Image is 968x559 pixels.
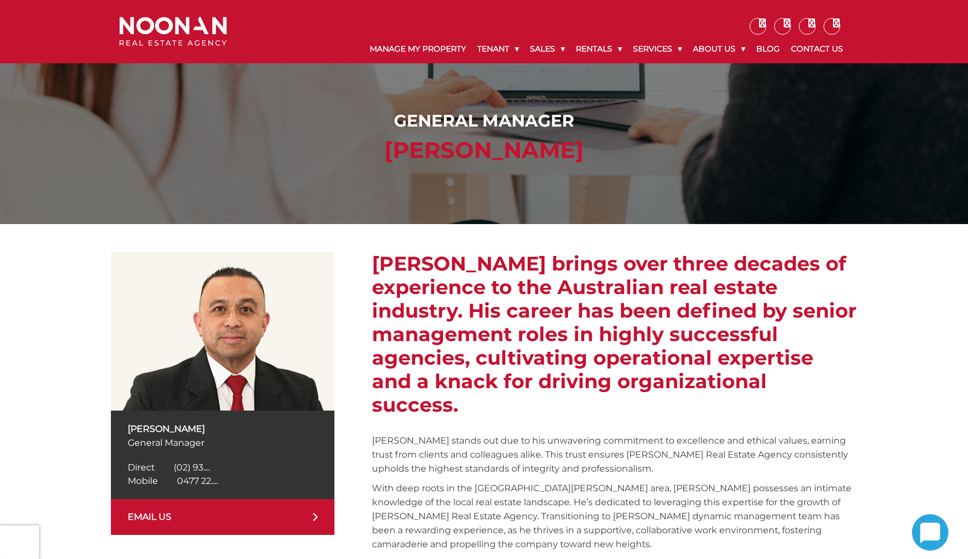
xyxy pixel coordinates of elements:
img: Martin Reyes [111,252,335,411]
a: EMAIL US [111,499,335,535]
a: Services [627,35,687,63]
a: Click to reveal phone number [128,462,210,473]
a: About Us [687,35,751,63]
a: Tenant [472,35,524,63]
a: Click to reveal phone number [128,476,218,486]
h2: [PERSON_NAME] brings over three decades of experience to the Australian real estate industry. His... [372,252,857,417]
h1: General Manager [122,111,846,131]
p: General Manager [128,436,318,450]
a: Blog [751,35,785,63]
span: (02) 93.... [174,462,210,473]
a: Contact Us [785,35,849,63]
p: With deep roots in the [GEOGRAPHIC_DATA][PERSON_NAME] area, [PERSON_NAME] possesses an intimate k... [372,481,857,551]
a: Sales [524,35,570,63]
p: [PERSON_NAME] stands out due to his unwavering commitment to excellence and ethical values, earni... [372,434,857,476]
h2: [PERSON_NAME] [122,137,846,164]
a: Manage My Property [364,35,472,63]
a: Rentals [570,35,627,63]
p: [PERSON_NAME] [128,422,318,436]
span: 0477 22.... [177,476,218,486]
img: Noonan Real Estate Agency [119,17,227,46]
span: Direct [128,462,155,473]
span: Mobile [128,476,158,486]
